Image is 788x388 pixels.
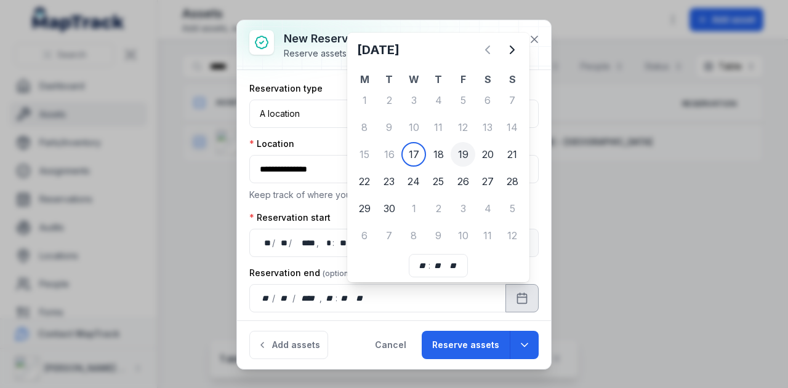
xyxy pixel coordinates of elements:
div: 1 [352,88,377,113]
div: Calendar [352,38,525,277]
div: 16 [377,142,401,167]
div: 4 [426,88,451,113]
div: September 2025 [352,38,525,249]
div: 10 [401,115,426,140]
div: 7 [500,88,525,113]
h3: New reservation [284,30,447,47]
div: Saturday 13 September 2025 [475,115,500,140]
div: 17 [401,142,426,167]
h2: [DATE] [357,41,475,58]
div: 28 [500,169,525,194]
div: Friday 3 October 2025 [451,196,475,221]
div: Saturday 11 October 2025 [475,223,500,248]
div: Saturday 20 September 2025 [475,142,500,167]
div: 1 [401,196,426,221]
div: , [316,237,320,249]
div: Thursday 18 September 2025 [426,142,451,167]
div: / [292,292,297,304]
div: : [428,259,432,272]
div: 22 [352,169,377,194]
div: 2 [377,88,401,113]
label: Reservation start [249,212,331,224]
div: 2 [426,196,451,221]
button: Cancel [364,331,417,359]
div: day, [260,237,272,249]
div: year, [297,292,320,304]
th: F [451,72,475,87]
label: Location [249,138,294,150]
div: 9 [377,115,401,140]
div: : [332,237,336,249]
div: Wednesday 8 October 2025 [401,223,426,248]
div: 5 [451,88,475,113]
div: Wednesday 3 September 2025 [401,88,426,113]
div: 14 [500,115,525,140]
label: Reservation end [249,267,357,279]
div: Thursday 9 October 2025 [426,223,451,248]
div: Friday 19 September 2025 [451,142,475,167]
div: Monday 22 September 2025 [352,169,377,194]
th: T [426,72,451,87]
div: 23 [377,169,401,194]
div: hour, [417,259,429,272]
div: 5 [500,196,525,221]
div: Tuesday 16 September 2025 [377,142,401,167]
div: : [336,292,339,304]
div: Tuesday 23 September 2025 [377,169,401,194]
div: 26 [451,169,475,194]
th: M [352,72,377,87]
div: Sunday 21 September 2025 [500,142,525,167]
div: Monday 8 September 2025 [352,115,377,140]
div: Sunday 7 September 2025 [500,88,525,113]
div: 20 [475,142,500,167]
div: Tuesday 30 September 2025 [377,196,401,221]
th: S [475,72,500,87]
div: 11 [426,115,451,140]
th: S [500,72,525,87]
div: 6 [475,88,500,113]
div: Friday 5 September 2025 [451,88,475,113]
div: 9 [426,223,451,248]
div: month, [276,292,293,304]
div: am/pm, [353,292,367,304]
table: September 2025 [352,72,525,249]
div: Monday 6 October 2025 [352,223,377,248]
div: / [272,237,276,249]
button: Reserve assets [422,331,510,359]
div: Monday 15 September 2025 [352,142,377,167]
button: Add assets [249,331,328,359]
div: Saturday 27 September 2025 [475,169,500,194]
div: Sunday 14 September 2025 [500,115,525,140]
div: Today, Wednesday 17 September 2025, First available date [401,142,426,167]
button: Calendar [505,284,539,312]
div: 25 [426,169,451,194]
div: 3 [451,196,475,221]
div: Tuesday 2 September 2025 [377,88,401,113]
div: 18 [426,142,451,167]
div: Sunday 28 September 2025 [500,169,525,194]
div: 12 [451,115,475,140]
div: Friday 12 September 2025 [451,115,475,140]
div: Tuesday 7 October 2025 [377,223,401,248]
div: 13 [475,115,500,140]
div: 24 [401,169,426,194]
div: Saturday 6 September 2025 [475,88,500,113]
div: Wednesday 10 September 2025 [401,115,426,140]
div: minute, [336,237,348,249]
div: 8 [401,223,426,248]
div: 11 [475,223,500,248]
div: 4 [475,196,500,221]
div: 27 [475,169,500,194]
div: month, [276,237,289,249]
div: 15 [352,142,377,167]
div: Sunday 12 October 2025 [500,223,525,248]
div: Reserve assets for a person or location. [284,47,447,60]
div: 12 [500,223,525,248]
div: Thursday 25 September 2025 [426,169,451,194]
div: Thursday 4 September 2025 [426,88,451,113]
div: minute, [432,259,444,272]
div: year, [293,237,316,249]
div: Friday 26 September 2025 [451,169,475,194]
div: Tuesday 9 September 2025 [377,115,401,140]
div: Thursday 11 September 2025 [426,115,451,140]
